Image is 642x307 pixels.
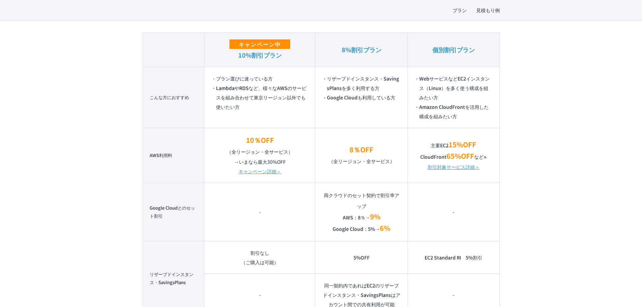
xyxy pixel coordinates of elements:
[143,183,205,241] th: Google Cloudとのセット割引
[230,39,290,49] span: キャンペーン中
[211,83,308,112] li: LambdaやRDSなど、様々なAWSのサービスを組み合わせて東京リージョン以外でも使いたい方
[238,51,282,59] em: 10%割引プラン
[349,145,373,154] em: 8％OFF
[380,223,390,233] em: 6%
[428,162,480,172] a: 割引対象サービス詳細＞
[239,166,281,176] a: キャンペーン詳細＞
[484,155,487,160] small: ※
[415,102,492,121] li: Amazon CloudFrontを活用した構成を組みたい方
[322,93,401,102] li: Google Cloudも利用している方
[239,158,286,165] em: いまなら最大30%OFF
[408,183,499,241] td: -
[211,135,308,157] p: （全リージョン・全サービス）
[143,67,205,128] th: こんな方におすすめ
[205,183,315,241] td: -
[342,45,381,54] em: 8%割引プラン
[315,183,408,241] td: 両クラウドのセット契約で割引率アップ AWS：8％→ Google Cloud：5%→
[447,151,474,161] em: 65%OFF
[211,74,308,83] li: プラン選びに迷っている方
[415,139,492,162] p: 主要EC2 CloudFront など
[322,74,401,93] li: リザーブドインスタンス・SavingsPlansを多く利用する方
[246,135,274,145] em: 10％OFF
[205,241,315,274] td: 割引なし （ご購入は可能）
[449,140,476,149] em: 15%OFF
[322,144,401,166] p: （全リージョン・全サービス）
[370,212,380,221] em: 9%
[432,45,475,54] em: 個別割引プラン
[415,74,492,102] li: WebサービスなどEC2インスタンス（Linux）を多く使う構成を組みたい方
[408,241,499,274] td: EC2 Standard RI 5%割引
[205,128,315,183] td: →
[315,241,408,274] td: 5%OFF
[453,7,467,14] a: プラン
[476,7,500,14] a: 見積もり例
[143,128,205,183] th: AWS利用料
